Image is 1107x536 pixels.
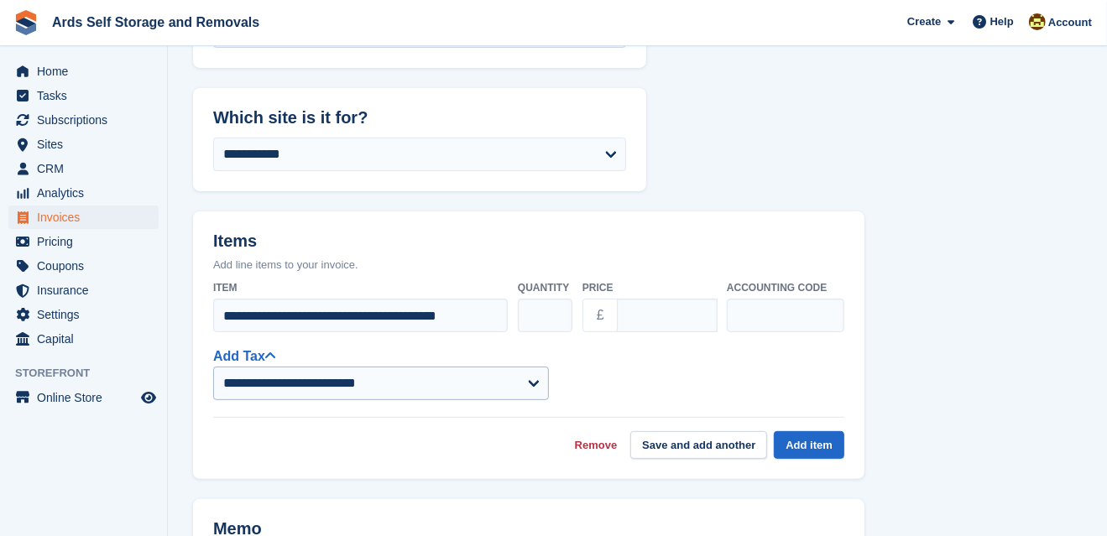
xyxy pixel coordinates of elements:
[8,386,159,409] a: menu
[582,280,717,295] label: Price
[8,278,159,302] a: menu
[518,280,572,295] label: Quantity
[8,133,159,156] a: menu
[45,8,266,36] a: Ards Self Storage and Removals
[8,254,159,278] a: menu
[37,327,138,351] span: Capital
[37,84,138,107] span: Tasks
[138,388,159,408] a: Preview store
[8,84,159,107] a: menu
[37,230,138,253] span: Pricing
[37,181,138,205] span: Analytics
[8,108,159,132] a: menu
[37,157,138,180] span: CRM
[37,278,138,302] span: Insurance
[37,133,138,156] span: Sites
[575,437,618,454] a: Remove
[37,108,138,132] span: Subscriptions
[990,13,1014,30] span: Help
[8,157,159,180] a: menu
[8,230,159,253] a: menu
[907,13,941,30] span: Create
[213,232,844,254] h2: Items
[630,431,767,459] button: Save and add another
[37,386,138,409] span: Online Store
[8,181,159,205] a: menu
[8,303,159,326] a: menu
[213,257,844,273] p: Add line items to your invoice.
[1029,13,1046,30] img: Mark McFerran
[727,280,844,295] label: Accounting code
[8,327,159,351] a: menu
[15,365,167,382] span: Storefront
[213,280,508,295] label: Item
[37,254,138,278] span: Coupons
[8,206,159,229] a: menu
[213,349,275,363] a: Add Tax
[13,10,39,35] img: stora-icon-8386f47178a22dfd0bd8f6a31ec36ba5ce8667c1dd55bd0f319d3a0aa187defe.svg
[213,108,626,127] h2: Which site is it for?
[37,303,138,326] span: Settings
[37,206,138,229] span: Invoices
[37,60,138,83] span: Home
[1048,14,1092,31] span: Account
[774,431,844,459] button: Add item
[8,60,159,83] a: menu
